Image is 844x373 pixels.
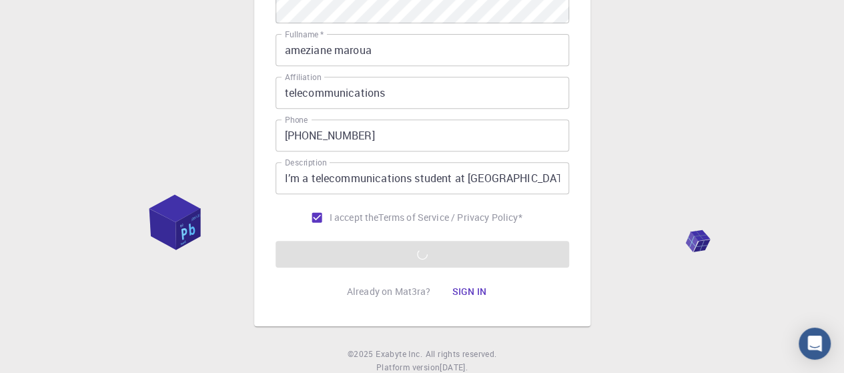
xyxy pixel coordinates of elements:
[348,348,376,361] span: © 2025
[425,348,496,361] span: All rights reserved.
[285,29,324,40] label: Fullname
[378,211,522,224] p: Terms of Service / Privacy Policy *
[376,348,422,359] span: Exabyte Inc.
[799,328,831,360] div: Open Intercom Messenger
[330,211,379,224] span: I accept the
[378,211,522,224] a: Terms of Service / Privacy Policy*
[285,157,327,168] label: Description
[441,278,497,305] button: Sign in
[285,71,321,83] label: Affiliation
[285,114,308,125] label: Phone
[376,348,422,361] a: Exabyte Inc.
[440,362,468,372] span: [DATE] .
[347,285,431,298] p: Already on Mat3ra?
